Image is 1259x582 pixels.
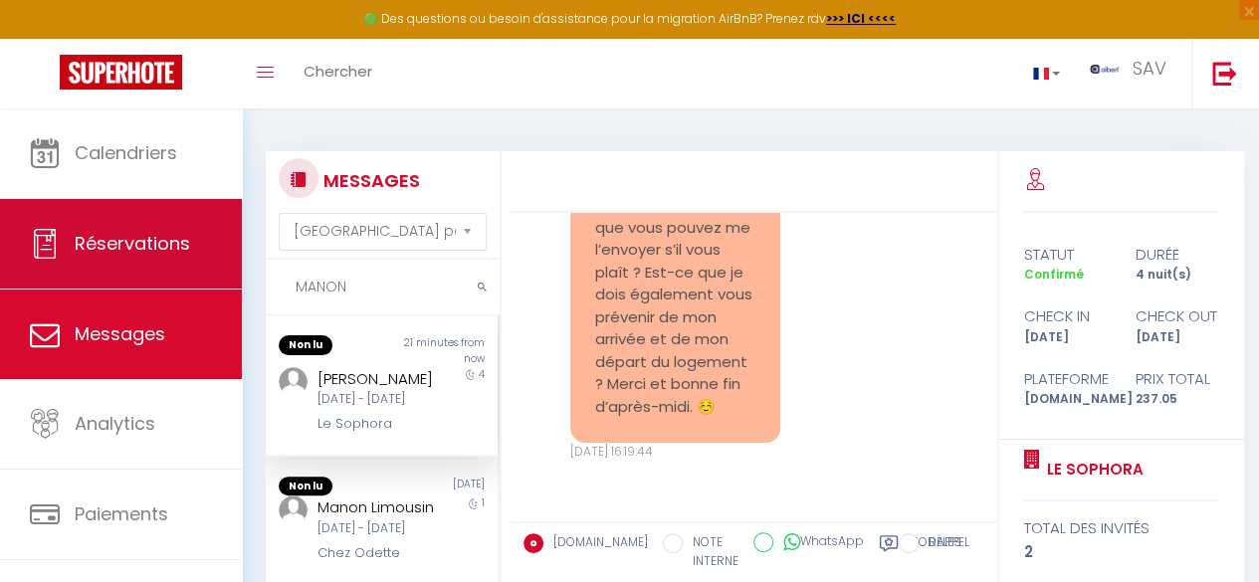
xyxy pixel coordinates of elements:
[1011,243,1122,267] div: statut
[279,335,332,355] span: Non lu
[279,367,308,396] img: ...
[75,140,177,165] span: Calendriers
[279,477,332,496] span: Non lu
[75,321,165,346] span: Messages
[75,501,168,526] span: Paiements
[1011,328,1122,347] div: [DATE]
[1090,65,1120,74] img: ...
[317,390,440,409] div: [DATE] - [DATE]
[773,532,864,554] label: WhatsApp
[1011,304,1122,328] div: check in
[826,10,896,27] a: >>> ICI <<<<
[482,495,485,510] span: 1
[266,260,500,315] input: Rechercher un mot clé
[1133,56,1166,81] span: SAV
[1075,39,1191,108] a: ... SAV
[318,158,420,203] h3: MESSAGES
[1024,266,1084,283] span: Confirmé
[60,55,182,90] img: Super Booking
[595,60,756,418] pre: Re bonjour, je viens de remarquer que je n’ai pas reçu le guide de bienvenue en pdf que vous ment...
[317,519,440,538] div: [DATE] - [DATE]
[317,367,440,391] div: [PERSON_NAME]
[317,543,440,563] div: Chez Odette
[1212,61,1237,86] img: logout
[570,443,781,462] div: [DATE] 16:19:44
[1011,390,1122,409] div: [DOMAIN_NAME]
[1122,304,1232,328] div: check out
[317,414,440,434] div: Le Sophora
[1122,328,1232,347] div: [DATE]
[75,231,190,256] span: Réservations
[1122,367,1232,391] div: Prix total
[381,477,497,496] div: [DATE]
[1024,540,1220,564] div: 2
[683,533,738,571] label: NOTE INTERNE
[543,533,648,555] label: [DOMAIN_NAME]
[1122,266,1232,285] div: 4 nuit(s)
[317,495,440,519] div: Manon Limousin
[1122,243,1232,267] div: durée
[381,335,497,367] div: 21 minutes from now
[1024,516,1220,540] div: total des invités
[279,495,308,524] img: ...
[289,39,387,108] a: Chercher
[919,533,969,555] label: RAPPEL
[479,367,485,382] span: 4
[75,411,155,436] span: Analytics
[1122,390,1232,409] div: 237.05
[1040,458,1144,482] a: Le Sophora
[304,61,372,82] span: Chercher
[1011,367,1122,391] div: Plateforme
